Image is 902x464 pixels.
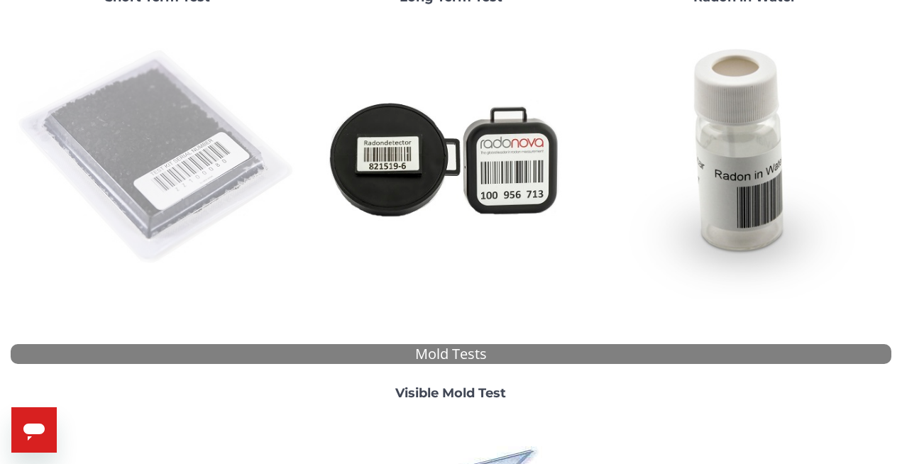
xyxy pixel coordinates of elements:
iframe: Button to launch messaging window, conversation in progress [11,407,57,453]
img: ShortTerm.jpg [16,16,299,299]
div: Mold Tests [11,344,891,365]
img: Radtrak2vsRadtrak3.jpg [310,16,593,299]
img: RadoninWater.jpg [603,16,886,299]
strong: Visible Mold Test [395,385,506,401]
